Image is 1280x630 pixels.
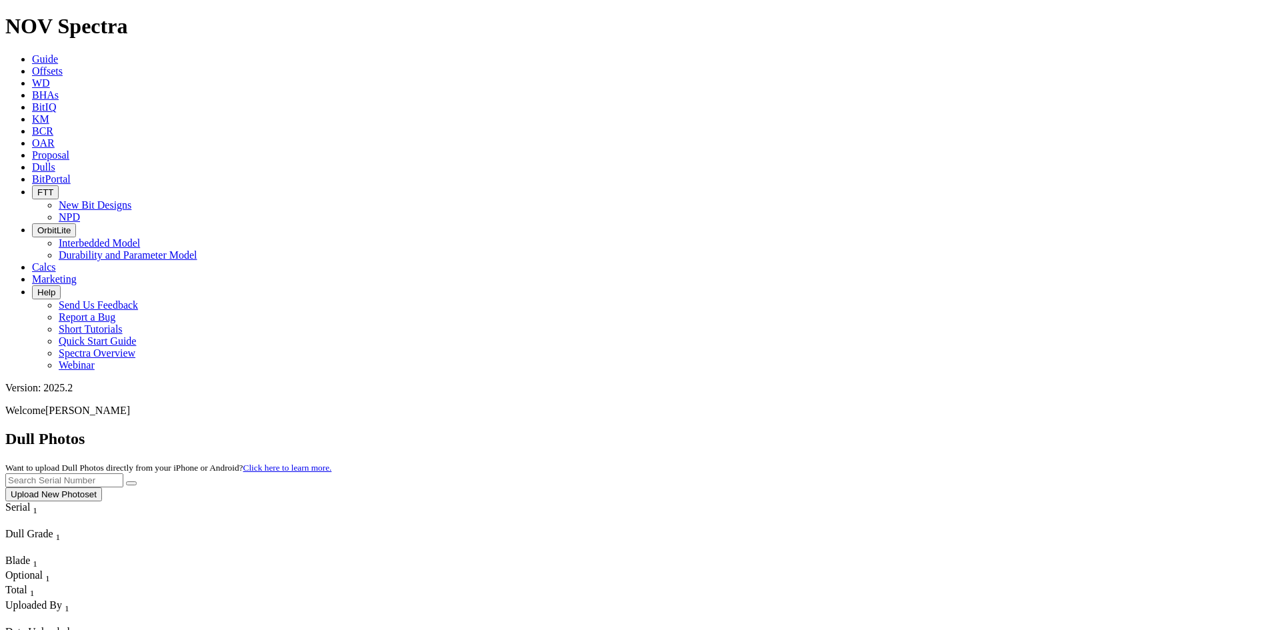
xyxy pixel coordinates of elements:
[243,463,332,473] a: Click here to learn more.
[5,614,131,626] div: Column Menu
[5,584,27,595] span: Total
[5,528,99,543] div: Dull Grade Sort None
[32,101,56,113] a: BitIQ
[56,532,61,542] sub: 1
[5,501,62,528] div: Sort None
[59,211,80,223] a: NPD
[59,199,131,211] a: New Bit Designs
[32,161,55,173] a: Dulls
[32,173,71,185] a: BitPortal
[5,528,99,555] div: Sort None
[5,584,52,599] div: Total Sort None
[5,543,99,555] div: Column Menu
[32,285,61,299] button: Help
[32,273,77,285] a: Marketing
[33,559,37,569] sub: 1
[45,569,50,581] span: Sort None
[32,137,55,149] a: OAR
[59,249,197,261] a: Durability and Parameter Model
[37,225,71,235] span: OrbitLite
[32,113,49,125] a: KM
[30,589,35,599] sub: 1
[33,501,37,513] span: Sort None
[37,187,53,197] span: FTT
[59,299,138,311] a: Send Us Feedback
[65,599,69,611] span: Sort None
[5,599,131,626] div: Sort None
[5,555,52,569] div: Blade Sort None
[5,463,331,473] small: Want to upload Dull Photos directly from your iPhone or Android?
[32,185,59,199] button: FTT
[33,505,37,515] sub: 1
[32,89,59,101] a: BHAs
[5,599,62,611] span: Uploaded By
[32,53,58,65] a: Guide
[56,528,61,539] span: Sort None
[59,237,140,249] a: Interbedded Model
[5,487,102,501] button: Upload New Photoset
[59,359,95,371] a: Webinar
[32,77,50,89] a: WD
[33,555,37,566] span: Sort None
[65,603,69,613] sub: 1
[5,569,52,584] div: Optional Sort None
[59,323,123,335] a: Short Tutorials
[5,555,30,566] span: Blade
[5,405,1275,417] p: Welcome
[5,501,30,513] span: Serial
[5,516,62,528] div: Column Menu
[32,149,69,161] a: Proposal
[5,555,52,569] div: Sort None
[45,405,130,416] span: [PERSON_NAME]
[5,430,1275,448] h2: Dull Photos
[5,501,62,516] div: Serial Sort None
[5,569,52,584] div: Sort None
[5,382,1275,394] div: Version: 2025.2
[5,569,43,581] span: Optional
[59,347,135,359] a: Spectra Overview
[37,287,55,297] span: Help
[5,14,1275,39] h1: NOV Spectra
[32,223,76,237] button: OrbitLite
[30,584,35,595] span: Sort None
[45,573,50,583] sub: 1
[5,599,131,614] div: Uploaded By Sort None
[32,125,53,137] a: BCR
[5,528,53,539] span: Dull Grade
[59,311,115,323] a: Report a Bug
[5,473,123,487] input: Search Serial Number
[32,261,56,273] a: Calcs
[32,65,63,77] a: Offsets
[59,335,136,347] a: Quick Start Guide
[5,584,52,599] div: Sort None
